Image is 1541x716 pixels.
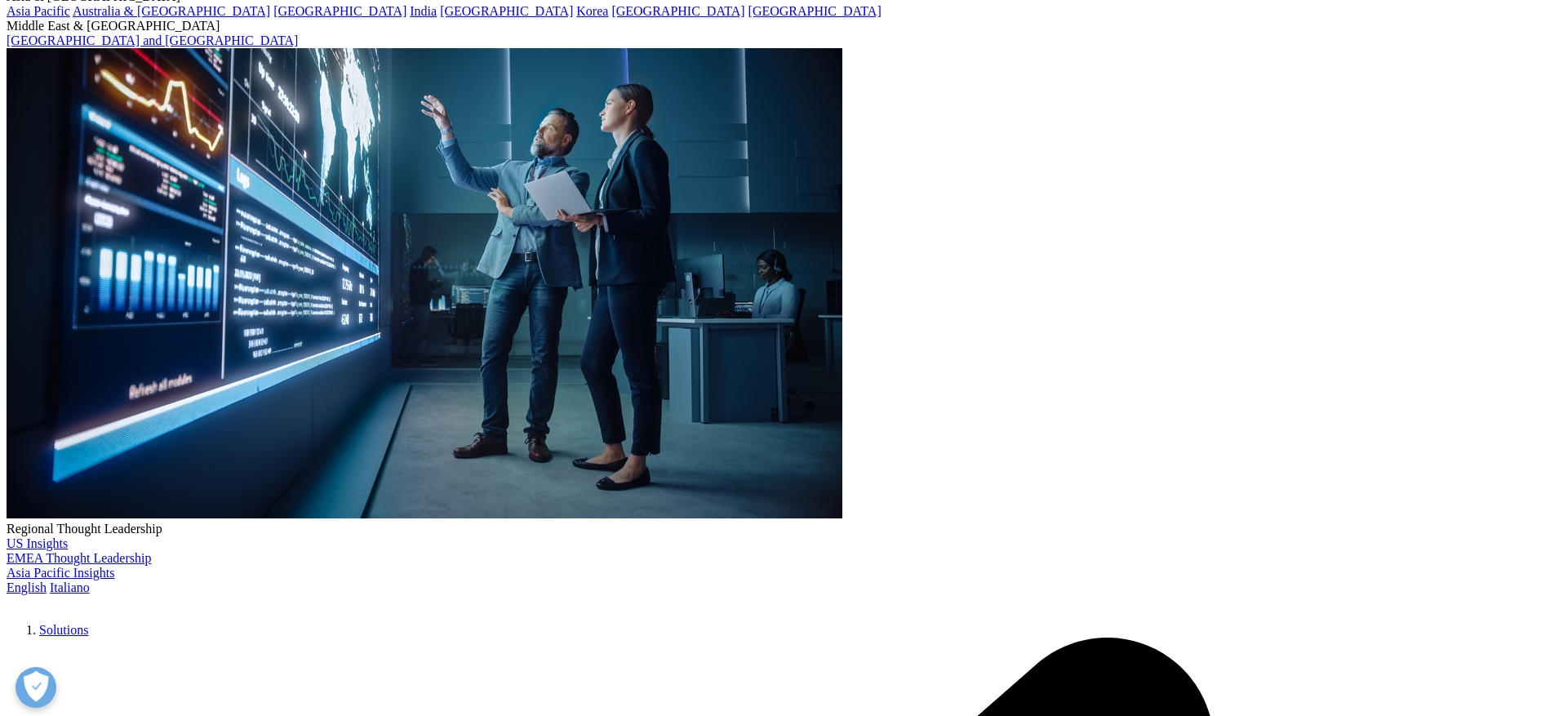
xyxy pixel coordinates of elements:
a: Solutions [39,623,88,637]
a: [GEOGRAPHIC_DATA] [611,4,744,18]
a: [GEOGRAPHIC_DATA] [273,4,406,18]
a: Korea [576,4,608,18]
a: EMEA Thought Leadership [7,551,151,565]
a: English [7,580,47,594]
a: Italiano [50,580,90,594]
a: [GEOGRAPHIC_DATA] and [GEOGRAPHIC_DATA] [7,33,298,47]
a: [GEOGRAPHIC_DATA] [748,4,882,18]
a: [GEOGRAPHIC_DATA] [440,4,573,18]
a: India [410,4,437,18]
a: US Insights [7,536,68,550]
div: Middle East & [GEOGRAPHIC_DATA] [7,19,1534,33]
div: Regional Thought Leadership [7,522,1534,536]
button: Präferenzen öffnen [16,667,56,708]
img: 2093_analyzing-data-using-big-screen-display-and-laptop.png [7,48,842,518]
a: Asia Pacific Insights [7,566,114,580]
a: Asia Pacific [7,4,70,18]
a: Australia & [GEOGRAPHIC_DATA] [73,4,270,18]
